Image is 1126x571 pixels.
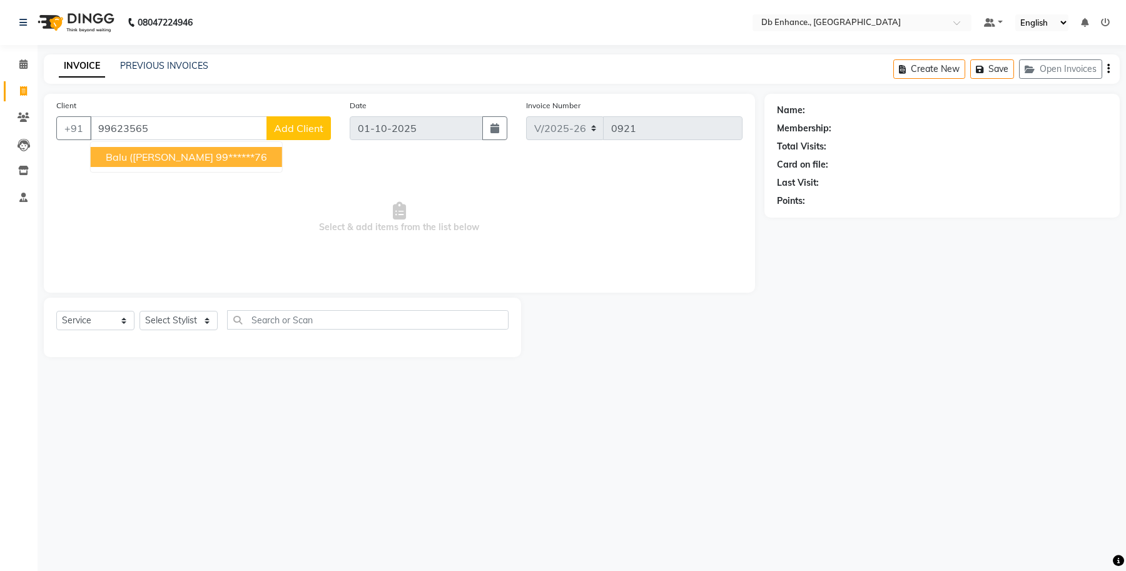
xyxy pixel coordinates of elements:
[350,100,367,111] label: Date
[56,155,743,280] span: Select & add items from the list below
[266,116,331,140] button: Add Client
[777,104,805,117] div: Name:
[777,122,831,135] div: Membership:
[32,5,118,40] img: logo
[120,60,208,71] a: PREVIOUS INVOICES
[777,140,826,153] div: Total Visits:
[777,176,819,189] div: Last Visit:
[1019,59,1102,79] button: Open Invoices
[777,158,828,171] div: Card on file:
[227,310,509,330] input: Search or Scan
[777,195,805,208] div: Points:
[970,59,1014,79] button: Save
[138,5,193,40] b: 08047224946
[893,59,965,79] button: Create New
[90,116,267,140] input: Search by Name/Mobile/Email/Code
[56,116,91,140] button: +91
[526,100,581,111] label: Invoice Number
[59,55,105,78] a: INVOICE
[106,151,213,163] span: balu ([PERSON_NAME]
[274,122,323,134] span: Add Client
[56,100,76,111] label: Client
